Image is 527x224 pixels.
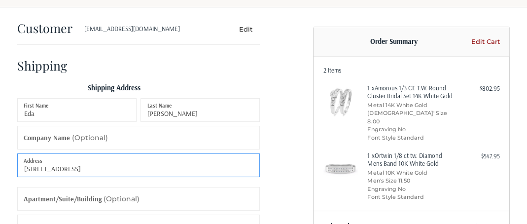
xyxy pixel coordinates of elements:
[367,185,453,193] li: Engraving No
[24,100,48,111] label: First Name
[17,20,75,36] h2: Customer
[456,84,500,94] div: $802.95
[367,151,453,168] h4: 1 x Ortwin 1/8 ct tw. Diamond Mens Band 10K White Gold
[367,169,453,177] li: Metal 10K White Gold
[17,82,211,98] legend: Shipping Address
[367,193,453,201] li: Font Style Standard
[231,22,260,36] button: Edit
[24,155,42,166] label: Address
[24,187,140,211] label: Apartment/Suite/Building
[367,134,453,142] li: Font Style Standard
[72,133,108,142] small: (Optional)
[104,194,140,203] small: (Optional)
[367,109,453,125] li: [DEMOGRAPHIC_DATA]' Size 8.00
[367,125,453,134] li: Engraving No
[367,101,453,110] li: Metal 14K White Gold
[147,100,172,111] label: Last Name
[367,177,453,185] li: Men's Size 11.50
[84,24,212,34] div: [EMAIL_ADDRESS][DOMAIN_NAME]
[323,37,465,47] h3: Order Summary
[367,84,453,100] h4: 1 x Amorous 1/3 CT. T.W. Round Cluster Bridal Set 14K White Gold
[323,66,500,74] h3: 2 Items
[464,37,500,47] a: Edit Cart
[456,151,500,161] div: $547.95
[17,58,75,73] h2: Shipping
[24,126,108,150] label: Company Name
